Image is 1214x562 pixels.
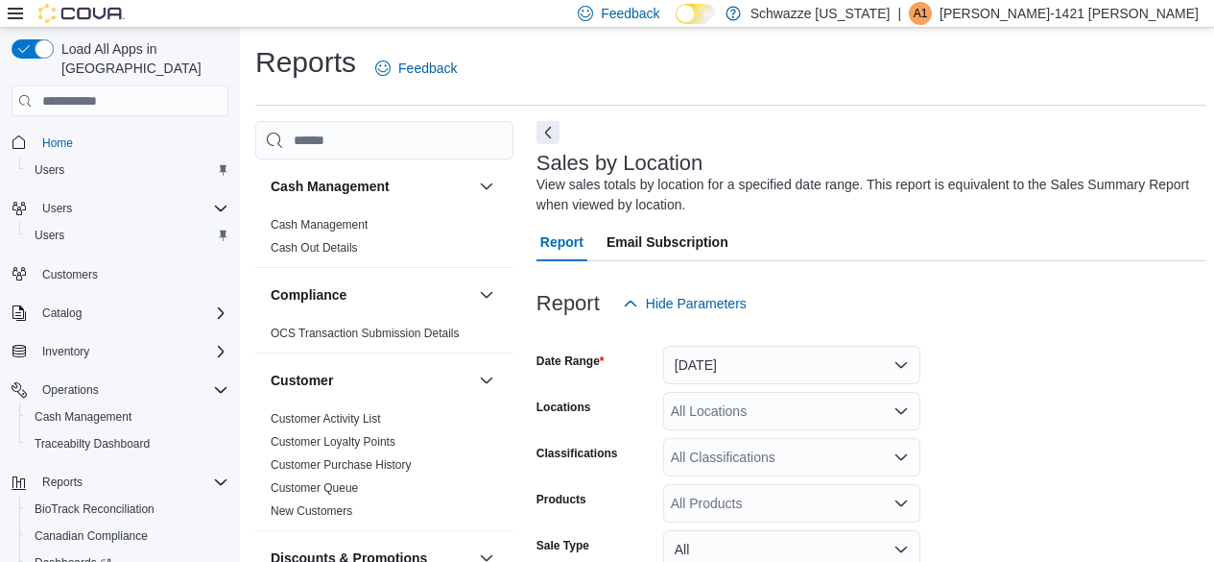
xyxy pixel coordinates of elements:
[35,471,228,494] span: Reports
[42,267,98,282] span: Customers
[909,2,932,25] div: Amanda-1421 Lyons
[271,218,368,232] a: Cash Management
[4,377,236,403] button: Operations
[271,327,460,340] a: OCS Transaction Submission Details
[536,492,586,507] label: Products
[4,195,236,222] button: Users
[940,2,1199,25] p: [PERSON_NAME]-1421 [PERSON_NAME]
[4,260,236,288] button: Customers
[35,228,64,243] span: Users
[536,175,1197,215] div: View sales totals by location for a specified date range. This report is equivalent to the Sales ...
[19,222,236,249] button: Users
[893,496,909,511] button: Open list of options
[368,49,464,87] a: Feedback
[42,382,99,398] span: Operations
[601,4,659,23] span: Feedback
[663,346,920,384] button: [DATE]
[271,503,352,519] span: New Customers
[27,432,157,455] a: Traceabilty Dashboard
[35,436,150,452] span: Traceabilty Dashboard
[35,501,155,517] span: BioTrack Reconciliation
[35,302,228,325] span: Catalog
[27,405,228,428] span: Cash Management
[27,498,228,521] span: BioTrack Reconciliation
[54,39,228,78] span: Load All Apps in [GEOGRAPHIC_DATA]
[914,2,928,25] span: A1
[27,224,228,247] span: Users
[42,305,82,321] span: Catalog
[271,435,395,449] a: Customer Loyalty Points
[646,294,747,313] span: Hide Parameters
[271,481,358,495] a: Customer Queue
[255,407,513,530] div: Customer
[35,340,97,363] button: Inventory
[4,338,236,365] button: Inventory
[271,326,460,341] span: OCS Transaction Submission Details
[42,201,72,216] span: Users
[271,458,412,472] a: Customer Purchase History
[271,177,390,196] h3: Cash Management
[536,446,618,461] label: Classifications
[27,432,228,455] span: Traceabilty Dashboard
[398,59,457,78] span: Feedback
[475,175,498,198] button: Cash Management
[35,302,89,325] button: Catalog
[897,2,901,25] p: |
[35,197,228,220] span: Users
[536,152,703,175] h3: Sales by Location
[35,130,228,154] span: Home
[536,538,589,553] label: Sale Type
[271,371,333,390] h3: Customer
[271,241,358,255] a: Cash Out Details
[271,285,346,305] h3: Compliance
[35,379,228,402] span: Operations
[893,403,909,419] button: Open list of options
[35,409,131,425] span: Cash Management
[19,157,236,183] button: Users
[38,4,125,23] img: Cova
[540,223,583,261] span: Report
[35,340,228,363] span: Inventory
[607,223,728,261] span: Email Subscription
[271,411,381,427] span: Customer Activity List
[19,496,236,523] button: BioTrack Reconciliation
[750,2,891,25] p: Schwazze [US_STATE]
[536,400,591,415] label: Locations
[35,379,107,402] button: Operations
[676,4,716,24] input: Dark Mode
[676,24,677,25] span: Dark Mode
[271,371,471,390] button: Customer
[27,224,72,247] a: Users
[27,159,72,182] a: Users
[27,159,228,182] span: Users
[615,284,754,323] button: Hide Parameters
[271,434,395,450] span: Customer Loyalty Points
[893,450,909,465] button: Open list of options
[42,344,89,359] span: Inventory
[19,430,236,457] button: Traceabilty Dashboard
[271,457,412,473] span: Customer Purchase History
[271,177,471,196] button: Cash Management
[271,504,352,518] a: New Customers
[35,262,228,286] span: Customers
[255,213,513,267] div: Cash Management
[35,263,106,286] a: Customers
[42,135,73,151] span: Home
[19,403,236,430] button: Cash Management
[19,523,236,550] button: Canadian Compliance
[475,283,498,306] button: Compliance
[4,128,236,156] button: Home
[271,217,368,232] span: Cash Management
[271,285,471,305] button: Compliance
[27,525,155,548] a: Canadian Compliance
[42,475,83,490] span: Reports
[255,43,356,82] h1: Reports
[4,300,236,327] button: Catalog
[4,469,236,496] button: Reports
[536,121,559,144] button: Next
[271,240,358,256] span: Cash Out Details
[536,292,600,315] h3: Report
[35,162,64,178] span: Users
[255,322,513,353] div: Compliance
[271,412,381,426] a: Customer Activity List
